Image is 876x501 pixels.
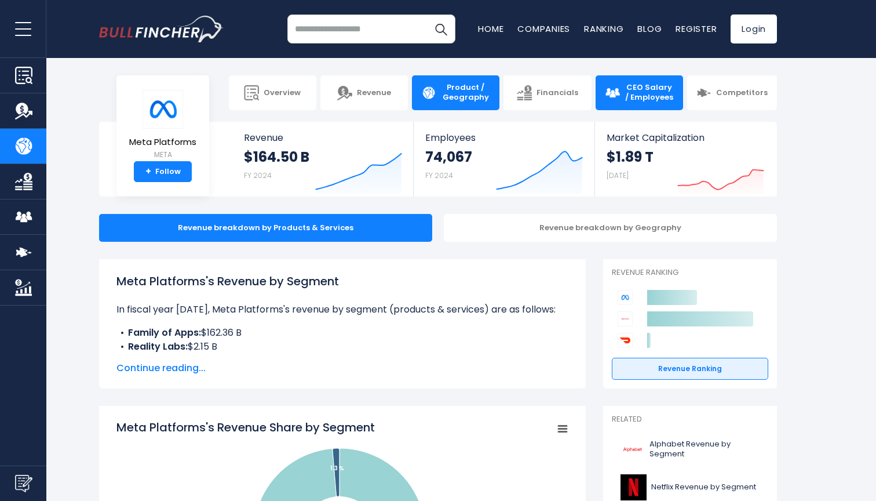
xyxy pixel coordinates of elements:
[232,122,414,197] a: Revenue $164.50 B FY 2024
[116,361,568,375] span: Continue reading...
[625,83,674,103] span: CEO Salary / Employees
[618,290,633,305] img: Meta Platforms competitors logo
[619,437,646,463] img: GOOGL logo
[612,415,768,424] p: Related
[116,273,568,290] h1: Meta Platforms's Revenue by Segment
[244,170,272,180] small: FY 2024
[414,122,594,197] a: Employees 74,067 FY 2024
[596,75,683,110] a: CEO Salary / Employees
[116,303,568,317] p: In fiscal year [DATE], Meta Platforms's revenue by segment (products & services) are as follows:
[619,474,648,500] img: NFLX logo
[618,333,633,348] img: DoorDash competitors logo
[128,326,201,339] b: Family of Apps:
[584,23,623,35] a: Ranking
[607,132,764,143] span: Market Capitalization
[330,464,344,473] tspan: 1.3 %
[649,440,761,459] span: Alphabet Revenue by Segment
[503,75,591,110] a: Financials
[517,23,570,35] a: Companies
[425,170,453,180] small: FY 2024
[536,88,578,98] span: Financials
[116,326,568,340] li: $162.36 B
[612,434,768,466] a: Alphabet Revenue by Segment
[444,214,777,242] div: Revenue breakdown by Geography
[676,23,717,35] a: Register
[116,419,375,435] tspan: Meta Platforms's Revenue Share by Segment
[128,340,188,353] b: Reality Labs:
[595,122,776,197] a: Market Capitalization $1.89 T [DATE]
[116,340,568,354] li: $2.15 B
[607,148,654,166] strong: $1.89 T
[129,89,197,162] a: Meta Platforms META
[731,14,777,43] a: Login
[229,75,316,110] a: Overview
[618,311,633,326] img: Alphabet competitors logo
[426,14,455,43] button: Search
[244,148,309,166] strong: $164.50 B
[357,88,391,98] span: Revenue
[99,214,432,242] div: Revenue breakdown by Products & Services
[129,137,196,147] span: Meta Platforms
[134,161,192,182] a: +Follow
[129,150,196,160] small: META
[412,75,499,110] a: Product / Geography
[320,75,408,110] a: Revenue
[99,16,224,42] img: bullfincher logo
[687,75,777,110] a: Competitors
[244,132,402,143] span: Revenue
[612,358,768,380] a: Revenue Ranking
[99,16,224,42] a: Go to homepage
[637,23,662,35] a: Blog
[425,148,472,166] strong: 74,067
[425,132,582,143] span: Employees
[145,166,151,177] strong: +
[612,268,768,278] p: Revenue Ranking
[607,170,629,180] small: [DATE]
[264,88,301,98] span: Overview
[651,482,756,492] span: Netflix Revenue by Segment
[478,23,503,35] a: Home
[441,83,490,103] span: Product / Geography
[716,88,768,98] span: Competitors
